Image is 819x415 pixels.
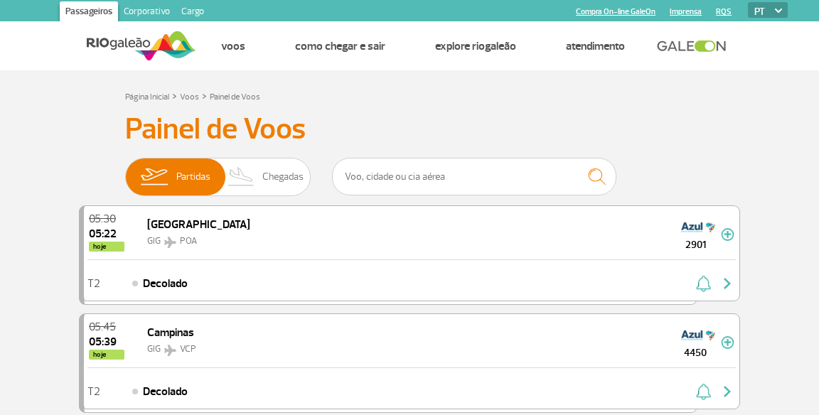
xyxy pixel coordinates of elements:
img: slider-embarque [132,158,176,195]
a: Painel de Voos [210,92,260,102]
span: Decolado [143,383,188,400]
img: Azul Linhas Aéreas [681,324,715,347]
span: [GEOGRAPHIC_DATA] [147,217,250,232]
img: Azul Linhas Aéreas [681,216,715,239]
span: GIG [147,235,161,247]
a: Passageiros [60,1,118,24]
a: Corporativo [118,1,176,24]
a: Voos [221,39,245,53]
span: T2 [87,279,100,289]
a: > [202,87,207,104]
span: Partidas [176,158,210,195]
img: slider-desembarque [220,158,262,195]
a: Compra On-line GaleOn [576,7,655,16]
img: mais-info-painel-voo.svg [721,336,734,349]
span: VCP [180,343,196,355]
span: 2025-08-25 05:39:00 [89,336,124,347]
span: Chegadas [262,158,304,195]
span: POA [180,235,197,247]
img: seta-direita-painel-voo.svg [719,275,736,292]
span: 2025-08-25 05:30:00 [89,213,124,225]
h3: Painel de Voos [125,112,694,147]
span: 4450 [670,345,721,360]
span: 2025-08-25 05:22:48 [89,228,124,239]
span: Campinas [147,325,194,340]
span: GIG [147,343,161,355]
img: seta-direita-painel-voo.svg [719,383,736,400]
a: Explore RIOgaleão [435,39,516,53]
span: hoje [89,242,124,252]
input: Voo, cidade ou cia aérea [332,158,616,195]
a: Voos [180,92,199,102]
a: RQS [716,7,732,16]
span: T2 [87,387,100,397]
img: mais-info-painel-voo.svg [721,228,734,241]
span: 2025-08-25 05:45:00 [89,321,124,333]
a: Atendimento [566,39,625,53]
a: Cargo [176,1,210,24]
a: Imprensa [670,7,702,16]
img: sino-painel-voo.svg [696,275,711,292]
span: 2901 [670,237,721,252]
a: > [172,87,177,104]
span: hoje [89,350,124,360]
img: sino-painel-voo.svg [696,383,711,400]
a: Página Inicial [125,92,169,102]
a: Como chegar e sair [295,39,385,53]
span: Decolado [143,275,188,292]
